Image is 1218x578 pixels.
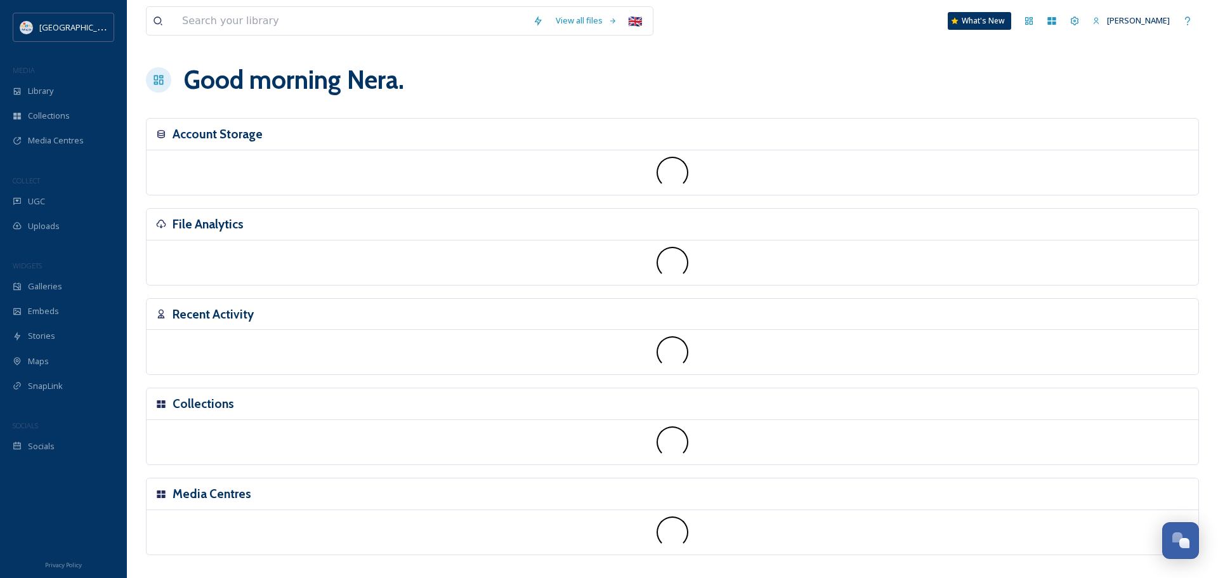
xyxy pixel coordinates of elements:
a: Privacy Policy [45,556,82,572]
span: Media Centres [28,135,84,147]
span: MEDIA [13,65,35,75]
a: View all files [549,8,624,33]
span: WIDGETS [13,261,42,270]
h3: File Analytics [173,215,244,233]
span: Galleries [28,280,62,292]
span: Stories [28,330,55,342]
img: HTZ_logo_EN.svg [20,21,33,34]
span: [GEOGRAPHIC_DATA] [39,21,120,33]
h3: Account Storage [173,125,263,143]
span: Library [28,85,53,97]
a: [PERSON_NAME] [1086,8,1176,33]
span: Maps [28,355,49,367]
span: Embeds [28,305,59,317]
span: Socials [28,440,55,452]
h3: Media Centres [173,485,251,503]
span: UGC [28,195,45,207]
span: SOCIALS [13,421,38,430]
a: What's New [948,12,1011,30]
span: COLLECT [13,176,40,185]
span: Uploads [28,220,60,232]
input: Search your library [176,7,527,35]
span: [PERSON_NAME] [1107,15,1170,26]
span: Collections [28,110,70,122]
h3: Recent Activity [173,305,254,324]
span: SnapLink [28,380,63,392]
h1: Good morning Nera . [184,61,404,99]
h3: Collections [173,395,234,413]
span: Privacy Policy [45,561,82,569]
div: 🇬🇧 [624,10,646,32]
button: Open Chat [1162,522,1199,559]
